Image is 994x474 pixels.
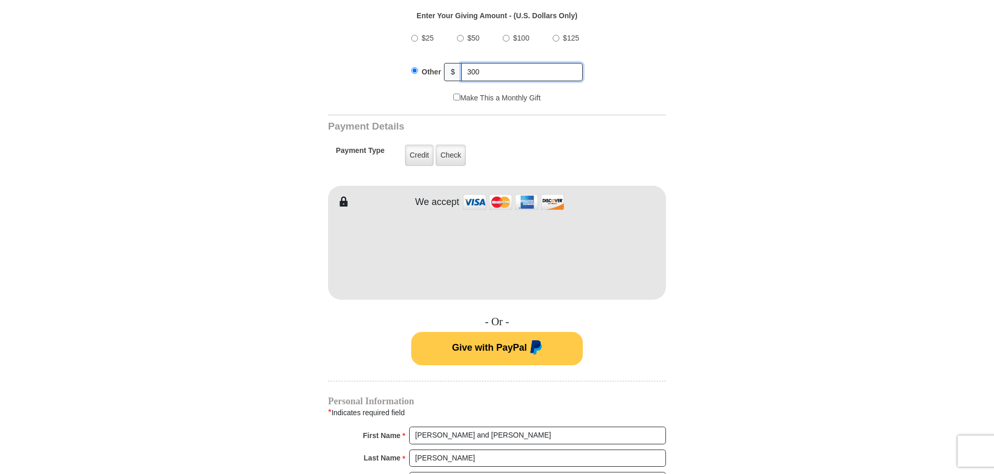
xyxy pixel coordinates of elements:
span: $ [444,63,462,81]
h5: Payment Type [336,146,385,160]
strong: First Name [363,428,400,443]
h4: Personal Information [328,397,666,405]
span: $50 [467,34,479,42]
label: Check [436,145,466,166]
strong: Last Name [364,451,401,465]
label: Make This a Monthly Gift [453,93,541,104]
button: Give with PayPal [411,332,583,365]
h4: We accept [415,197,460,208]
span: $100 [513,34,529,42]
h3: Payment Details [328,121,593,133]
span: $25 [422,34,434,42]
span: Other [422,68,441,76]
input: Other Amount [461,63,583,81]
span: $125 [563,34,579,42]
label: Credit [405,145,434,166]
img: paypal [527,340,542,357]
h4: - Or - [328,315,666,328]
div: Indicates required field [328,406,666,419]
input: Make This a Monthly Gift [453,94,460,100]
span: Give with PayPal [452,342,527,353]
strong: Enter Your Giving Amount - (U.S. Dollars Only) [416,11,577,20]
img: credit cards accepted [462,191,566,213]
